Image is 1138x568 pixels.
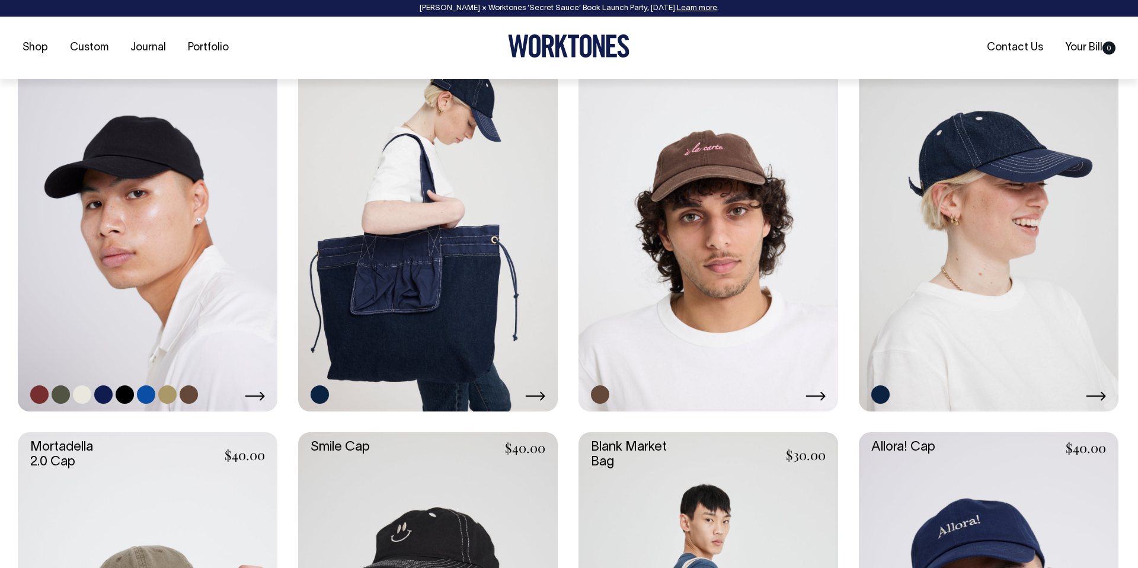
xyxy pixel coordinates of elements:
[18,38,53,58] a: Shop
[183,38,234,58] a: Portfolio
[982,38,1048,58] a: Contact Us
[126,38,171,58] a: Journal
[65,38,113,58] a: Custom
[1060,38,1120,58] a: Your Bill0
[12,4,1126,12] div: [PERSON_NAME] × Worktones ‘Secret Sauce’ Book Launch Party, [DATE]. .
[1102,42,1115,55] span: 0
[677,5,717,12] a: Learn more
